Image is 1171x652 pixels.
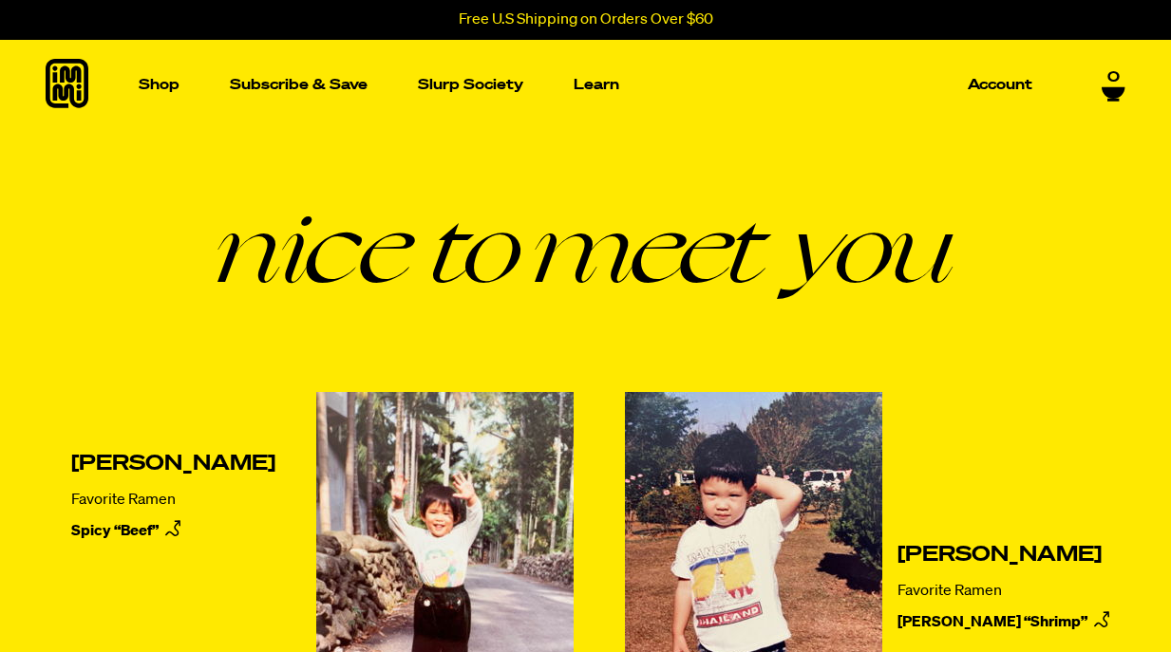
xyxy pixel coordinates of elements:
[1107,69,1120,86] span: 0
[71,491,275,510] p: Favorite Ramen
[960,70,1040,100] a: Account
[131,40,187,130] a: Shop
[230,78,368,92] p: Subscribe & Save
[139,78,179,92] p: Shop
[897,608,1115,637] a: [PERSON_NAME] “Shrimp”
[459,11,713,28] p: Free U.S Shipping on Orders Over $60
[131,40,1040,130] nav: Main navigation
[1102,69,1125,102] a: 0
[46,198,1125,293] h1: nice to meet you
[574,78,619,92] p: Learn
[897,544,1115,567] h2: [PERSON_NAME]
[566,40,627,130] a: Learn
[410,70,531,100] a: Slurp Society
[897,582,1115,601] p: Favorite Ramen
[418,78,523,92] p: Slurp Society
[71,517,275,546] a: Spicy “Beef”
[222,70,375,100] a: Subscribe & Save
[968,78,1032,92] p: Account
[71,453,275,475] h2: [PERSON_NAME]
